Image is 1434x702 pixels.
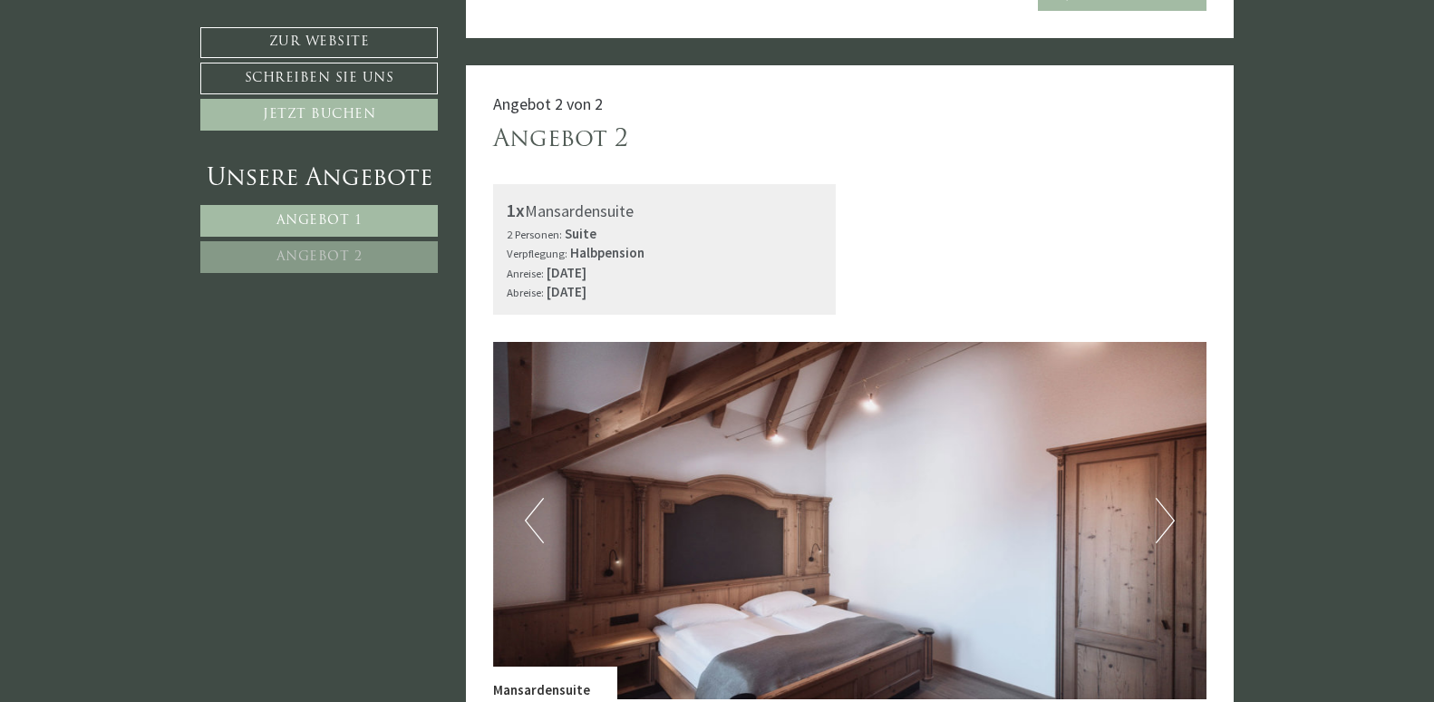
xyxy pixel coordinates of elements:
[200,63,438,94] a: Schreiben Sie uns
[525,498,544,543] button: Previous
[200,99,438,131] a: Jetzt buchen
[327,14,388,43] div: [DATE]
[507,199,525,221] b: 1x
[547,264,586,281] b: [DATE]
[507,266,544,280] small: Anreise:
[493,93,603,114] span: Angebot 2 von 2
[570,244,644,261] b: Halbpension
[507,227,562,241] small: 2 Personen:
[507,246,567,260] small: Verpflegung:
[27,52,258,65] div: Montis – Active Nature Spa
[200,162,438,196] div: Unsere Angebote
[507,285,544,299] small: Abreise:
[14,48,267,100] div: Guten Tag, wie können wir Ihnen helfen?
[200,27,438,58] a: Zur Website
[276,214,363,228] span: Angebot 1
[493,667,617,699] div: Mansardensuite
[493,123,628,157] div: Angebot 2
[547,283,586,300] b: [DATE]
[596,478,714,510] button: Senden
[276,250,363,264] span: Angebot 2
[507,198,823,224] div: Mansardensuite
[493,342,1207,699] img: image
[27,84,258,96] small: 10:53
[1156,498,1175,543] button: Next
[565,225,596,242] b: Suite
